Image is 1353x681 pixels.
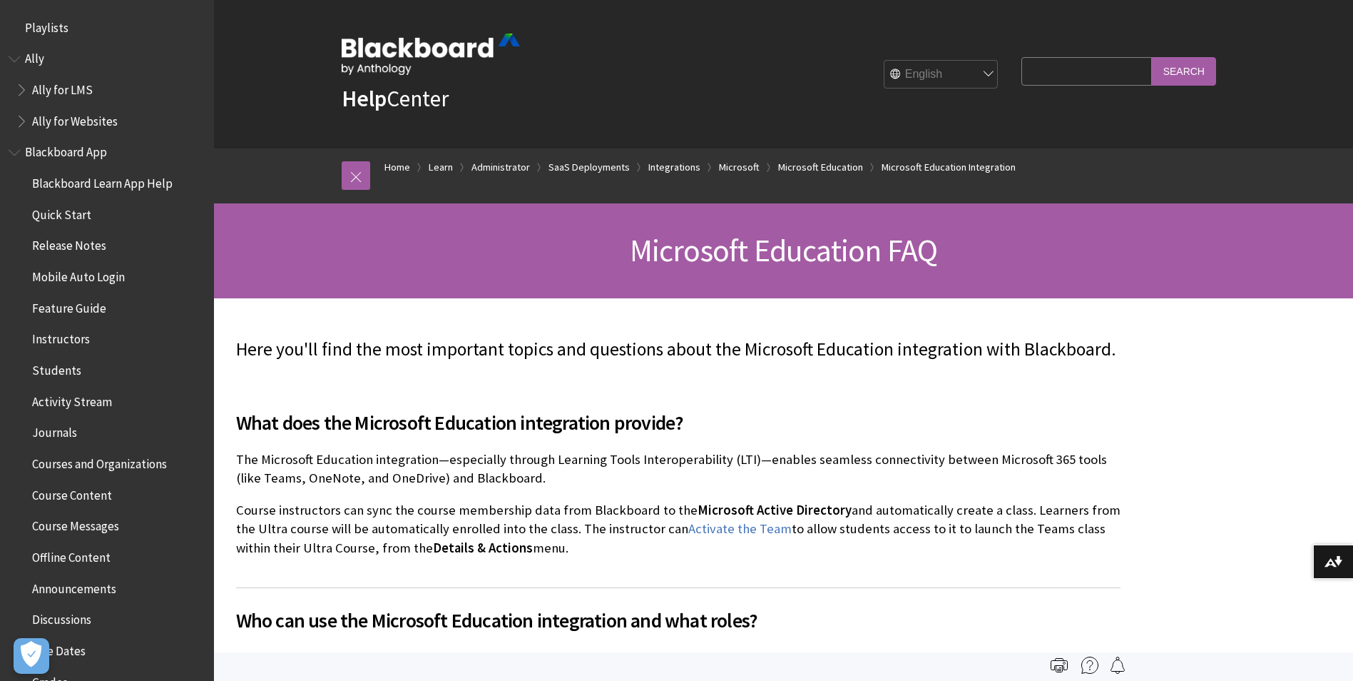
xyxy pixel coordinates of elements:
span: Students [32,358,81,378]
a: Learn [429,158,453,176]
span: Details & Actions [433,540,533,556]
a: SaaS Deployments [548,158,630,176]
select: Site Language Selector [884,61,999,89]
p: Course instructors can sync the course membership data from Blackboard to the and automatically c... [236,501,1120,558]
nav: Book outline for Playlists [9,16,205,40]
button: Open Preferences [14,638,49,674]
span: Blackboard App [25,141,107,160]
img: Follow this page [1109,657,1126,674]
span: Discussions [32,607,91,627]
strong: Help [342,84,387,113]
span: Playlists [25,16,68,35]
a: Home [384,158,410,176]
span: Offline Content [32,545,111,565]
a: Integrations [648,158,700,176]
span: Instructors [32,328,90,347]
span: Ally for Websites [32,109,118,128]
span: Mobile Auto Login [32,265,125,284]
span: Journals [32,421,77,440]
span: What does the Microsoft Education integration provide? [236,408,1120,438]
input: Search [1152,57,1216,85]
p: The Microsoft Education integration—especially through Learning Tools Interoperability (LTI)—enab... [236,450,1120,488]
span: Ultra courses only [453,650,559,666]
span: Blackboard Learn App Help [32,171,173,191]
span: Activity Stream [32,390,112,409]
a: Microsoft Education [778,158,863,176]
span: Quick Start [32,203,91,222]
a: Microsoft [719,158,760,176]
p: Here you'll find the most important topics and questions about the Microsoft Education integratio... [236,337,1120,363]
span: Ally [25,47,44,66]
span: Who can use the Microsoft Education integration and what roles? [236,605,1120,635]
span: Microsoft Education FAQ [630,231,938,270]
span: Course Messages [32,515,119,534]
a: Activate the Team [688,520,792,538]
a: Administrator [471,158,530,176]
img: More help [1081,657,1098,674]
a: HelpCenter [342,84,449,113]
span: Release Notes [32,234,106,253]
span: Courses and Organizations [32,452,167,471]
span: Ally for LMS [32,78,93,97]
img: Blackboard by Anthology [342,34,520,75]
a: Microsoft Education Integration [882,158,1016,176]
span: Due Dates [32,639,86,658]
span: Announcements [32,577,116,596]
span: Feature Guide [32,296,106,316]
nav: Book outline for Anthology Ally Help [9,47,205,133]
span: Course Content [32,483,112,503]
img: Print [1051,657,1068,674]
span: Microsoft Active Directory [698,502,852,518]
